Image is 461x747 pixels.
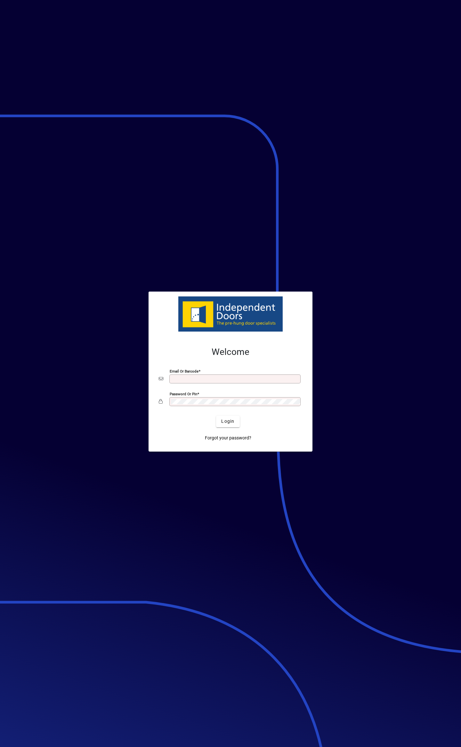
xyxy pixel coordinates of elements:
[202,432,254,444] a: Forgot your password?
[170,369,198,373] mat-label: Email or Barcode
[221,418,234,425] span: Login
[216,416,239,427] button: Login
[159,347,302,357] h2: Welcome
[170,391,197,396] mat-label: Password or Pin
[205,435,251,441] span: Forgot your password?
